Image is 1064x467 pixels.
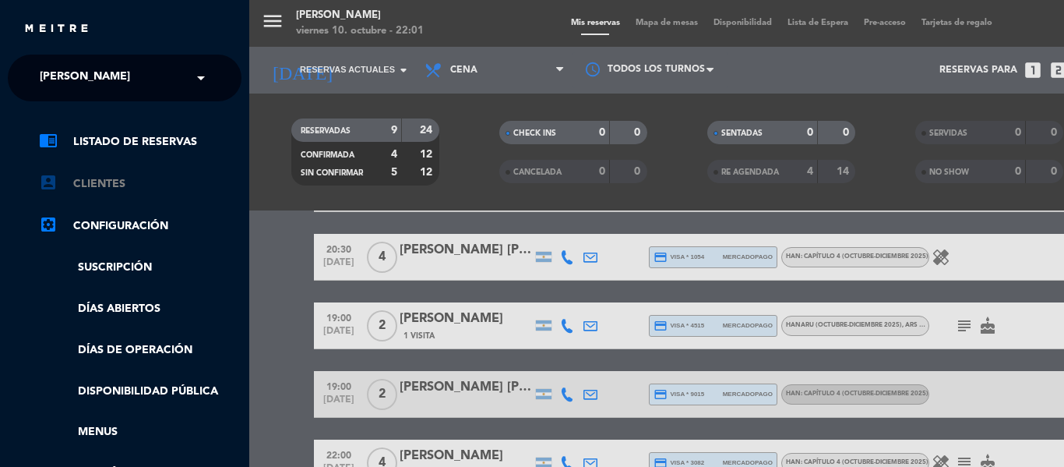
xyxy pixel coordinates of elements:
a: chrome_reader_modeListado de Reservas [39,133,241,151]
a: Menus [39,423,241,441]
a: Configuración [39,217,241,235]
i: account_box [39,173,58,192]
i: settings_applications [39,215,58,234]
a: Días abiertos [39,300,241,318]
img: MEITRE [23,23,90,35]
a: account_boxClientes [39,175,241,193]
span: [PERSON_NAME] [40,62,130,94]
a: Disponibilidad pública [39,383,241,401]
i: chrome_reader_mode [39,131,58,150]
a: Días de Operación [39,341,241,359]
a: Suscripción [39,259,241,277]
